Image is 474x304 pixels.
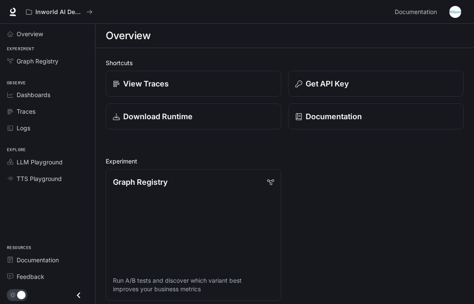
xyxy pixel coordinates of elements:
[288,103,464,129] a: Documentation
[113,276,274,293] p: Run A/B tests and discover which variant best improves your business metrics
[449,6,461,18] img: User avatar
[3,155,92,169] a: LLM Playground
[3,171,92,186] a: TTS Playground
[123,111,193,122] p: Download Runtime
[447,3,464,20] button: User avatar
[113,176,168,188] p: Graph Registry
[17,29,43,38] span: Overview
[106,58,464,67] h2: Shortcuts
[17,123,30,132] span: Logs
[17,158,63,166] span: LLM Playground
[106,103,281,129] a: Download Runtime
[17,290,26,299] span: Dark mode toggle
[17,57,58,66] span: Graph Registry
[3,26,92,41] a: Overview
[123,78,169,89] p: View Traces
[35,9,83,16] p: Inworld AI Demos
[106,157,464,166] h2: Experiment
[288,71,464,97] button: Get API Key
[3,87,92,102] a: Dashboards
[395,7,437,17] span: Documentation
[106,27,150,44] h1: Overview
[306,78,349,89] p: Get API Key
[69,287,88,304] button: Close drawer
[17,90,50,99] span: Dashboards
[3,54,92,69] a: Graph Registry
[3,252,92,267] a: Documentation
[106,71,281,97] a: View Traces
[306,111,362,122] p: Documentation
[3,269,92,284] a: Feedback
[17,174,62,183] span: TTS Playground
[17,272,44,281] span: Feedback
[22,3,96,20] button: All workspaces
[17,107,35,116] span: Traces
[3,104,92,119] a: Traces
[3,120,92,135] a: Logs
[17,255,59,264] span: Documentation
[391,3,443,20] a: Documentation
[106,169,281,301] a: Graph RegistryRun A/B tests and discover which variant best improves your business metrics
